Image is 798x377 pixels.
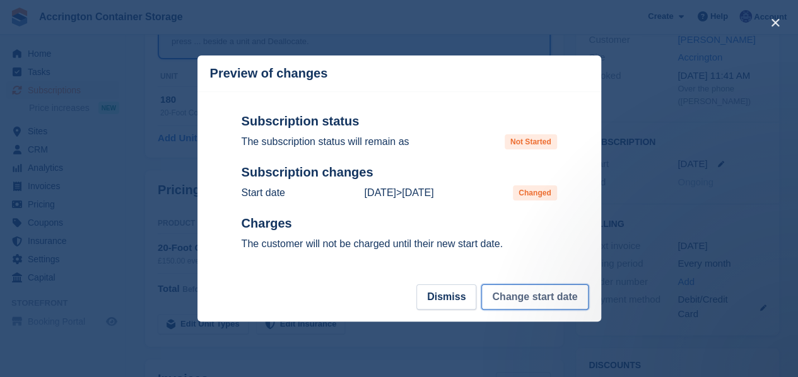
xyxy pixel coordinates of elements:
p: The subscription status will remain as [242,134,409,149]
button: Dismiss [416,284,476,310]
button: Change start date [481,284,588,310]
span: Changed [513,185,556,200]
h2: Charges [242,216,557,231]
p: The customer will not be charged until their new start date. [242,236,557,252]
time: 2025-10-10 00:00:00 UTC [364,187,396,198]
time: 2025-10-05 23:00:00 UTC [402,187,433,198]
h2: Subscription changes [242,165,557,180]
button: close [765,13,785,33]
p: Start date [242,185,285,200]
p: > [364,185,433,200]
h2: Subscription status [242,113,557,129]
span: Not Started [505,134,557,149]
p: Preview of changes [210,66,328,81]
